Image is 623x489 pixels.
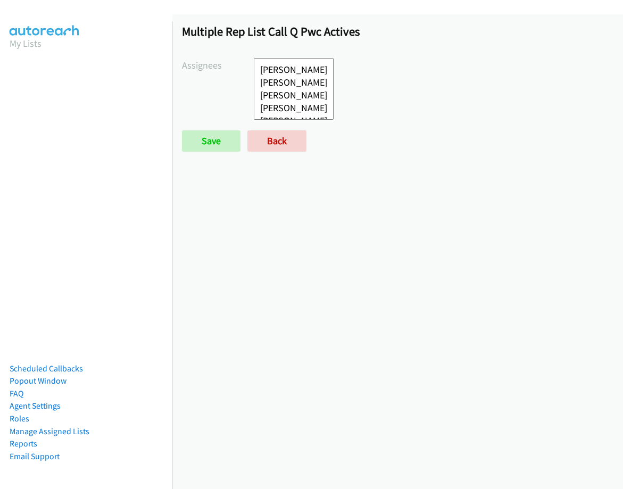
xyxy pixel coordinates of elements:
[10,376,67,386] a: Popout Window
[259,63,328,76] option: [PERSON_NAME]
[10,363,83,374] a: Scheduled Callbacks
[10,388,23,399] a: FAQ
[182,58,254,72] label: Assignees
[10,413,29,424] a: Roles
[259,102,328,114] option: [PERSON_NAME]
[10,438,37,449] a: Reports
[10,426,89,436] a: Manage Assigned Lists
[247,130,306,152] a: Back
[10,401,61,411] a: Agent Settings
[10,37,41,49] a: My Lists
[182,24,613,39] h1: Multiple Rep List Call Q Pwc Actives
[259,89,328,102] option: [PERSON_NAME]
[259,114,328,127] option: [PERSON_NAME]
[10,451,60,461] a: Email Support
[259,76,328,89] option: [PERSON_NAME]
[182,130,240,152] input: Save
